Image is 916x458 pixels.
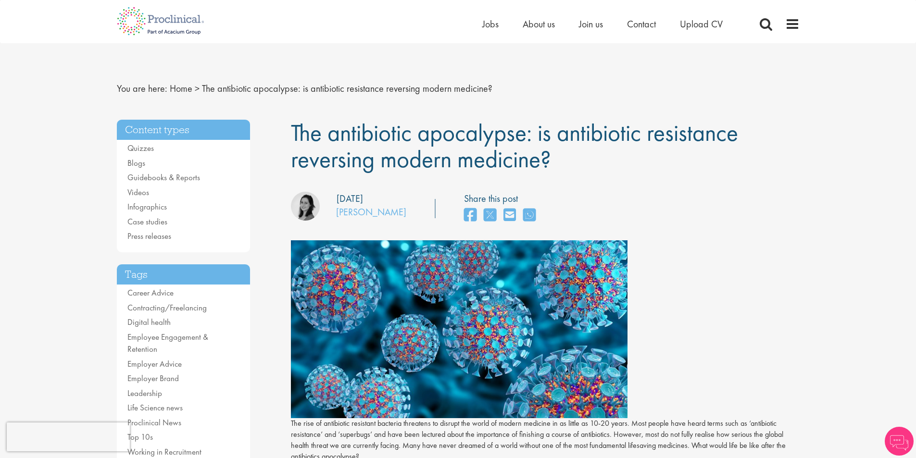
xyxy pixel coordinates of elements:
a: Top 10s [127,432,153,442]
a: share on twitter [484,205,496,226]
h3: Tags [117,264,251,285]
a: Leadership [127,388,162,398]
a: Life Science news [127,402,183,413]
a: [PERSON_NAME] [336,206,406,218]
a: Employer Advice [127,359,182,369]
a: Working in Recruitment [127,446,201,457]
a: Employer Brand [127,373,179,384]
a: share on whats app [523,205,536,226]
a: Blogs [127,158,145,168]
a: Contact [627,18,656,30]
iframe: reCAPTCHA [7,422,130,451]
span: The antibiotic apocalypse: is antibiotic resistance reversing modern medicine? [202,82,492,95]
a: Proclinical News [127,417,181,428]
img: Chatbot [885,427,914,456]
a: Case studies [127,216,167,227]
a: Videos [127,187,149,198]
h3: Content types [117,120,251,140]
a: Infographics [127,201,167,212]
a: Join us [579,18,603,30]
span: The antibiotic apocalypse: is antibiotic resistance reversing modern medicine? [291,117,738,174]
label: Share this post [464,192,540,206]
span: > [195,82,200,95]
a: Jobs [482,18,499,30]
a: About us [523,18,555,30]
a: share on email [503,205,516,226]
a: Digital health [127,317,171,327]
img: Monique Ellis [291,192,320,221]
a: Upload CV [680,18,723,30]
div: [DATE] [337,192,363,206]
a: Career Advice [127,287,174,298]
a: breadcrumb link [170,82,192,95]
img: virus-closeup-picture-id918201600.jpg [291,240,627,418]
a: Quizzes [127,143,154,153]
span: You are here: [117,82,167,95]
a: Guidebooks & Reports [127,172,200,183]
a: share on facebook [464,205,477,226]
a: Press releases [127,231,171,241]
a: Contracting/Freelancing [127,302,207,313]
a: Employee Engagement & Retention [127,332,208,355]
